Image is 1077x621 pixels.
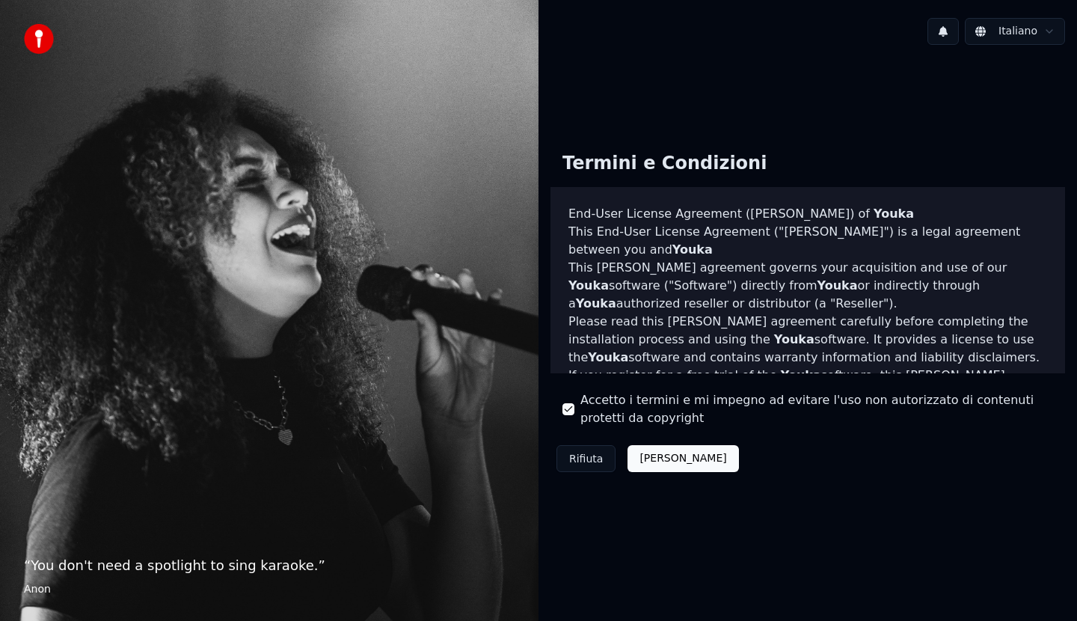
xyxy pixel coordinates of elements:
[24,24,54,54] img: youka
[817,278,858,293] span: Youka
[672,242,713,257] span: Youka
[24,555,515,576] p: “ You don't need a spotlight to sing karaoke. ”
[556,445,616,472] button: Rifiuta
[588,350,628,364] span: Youka
[628,445,738,472] button: [PERSON_NAME]
[576,296,616,310] span: Youka
[568,205,1047,223] h3: End-User License Agreement ([PERSON_NAME]) of
[568,223,1047,259] p: This End-User License Agreement ("[PERSON_NAME]") is a legal agreement between you and
[24,582,515,597] footer: Anon
[550,140,779,188] div: Termini e Condizioni
[568,367,1047,456] p: If you register for a free trial of the software, this [PERSON_NAME] agreement will also govern t...
[580,391,1053,427] label: Accetto i termini e mi impegno ad evitare l'uso non autorizzato di contenuti protetti da copyright
[874,207,914,221] span: Youka
[781,368,821,382] span: Youka
[568,278,609,293] span: Youka
[568,313,1047,367] p: Please read this [PERSON_NAME] agreement carefully before completing the installation process and...
[774,332,814,346] span: Youka
[568,259,1047,313] p: This [PERSON_NAME] agreement governs your acquisition and use of our software ("Software") direct...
